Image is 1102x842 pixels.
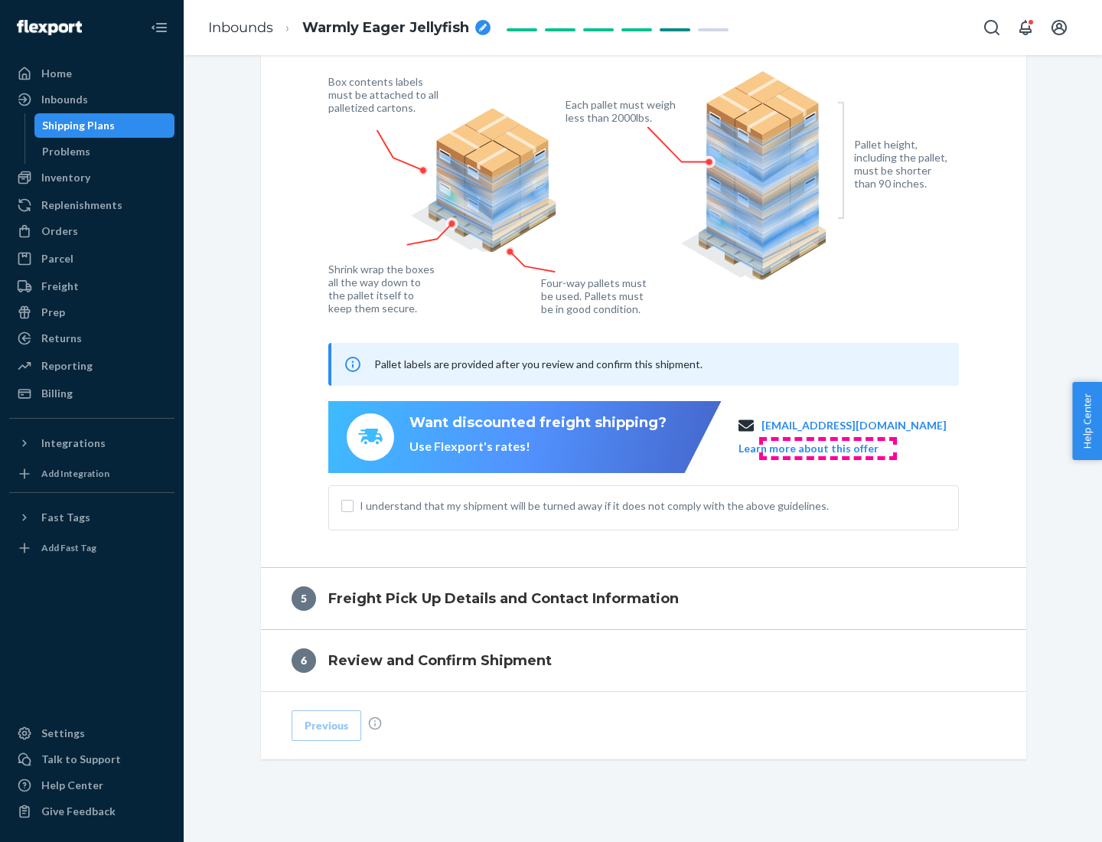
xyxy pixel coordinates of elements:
[328,263,438,315] figcaption: Shrink wrap the boxes all the way down to the pallet itself to keep them secure.
[9,354,174,378] a: Reporting
[9,165,174,190] a: Inventory
[17,20,82,35] img: Flexport logo
[41,436,106,451] div: Integrations
[9,219,174,243] a: Orders
[292,586,316,611] div: 5
[9,721,174,746] a: Settings
[292,710,361,741] button: Previous
[854,138,954,190] figcaption: Pallet height, including the pallet, must be shorter than 90 inches.
[41,541,96,554] div: Add Fast Tag
[41,224,78,239] div: Orders
[1072,382,1102,460] button: Help Center
[42,144,90,159] div: Problems
[42,118,115,133] div: Shipping Plans
[41,251,73,266] div: Parcel
[41,752,121,767] div: Talk to Support
[41,197,122,213] div: Replenishments
[41,358,93,374] div: Reporting
[41,804,116,819] div: Give Feedback
[541,276,647,315] figcaption: Four-way pallets must be used. Pallets must be in good condition.
[9,274,174,299] a: Freight
[328,75,442,114] figcaption: Box contents labels must be attached to all palletized cartons.
[41,66,72,81] div: Home
[9,536,174,560] a: Add Fast Tag
[302,18,469,38] span: Warmly Eager Jellyfish
[41,305,65,320] div: Prep
[341,500,354,512] input: I understand that my shipment will be turned away if it does not comply with the above guidelines.
[9,431,174,455] button: Integrations
[41,726,85,741] div: Settings
[41,510,90,525] div: Fast Tags
[409,438,667,455] div: Use Flexport's rates!
[41,92,88,107] div: Inbounds
[328,589,679,609] h4: Freight Pick Up Details and Contact Information
[196,5,503,51] ol: breadcrumbs
[208,19,273,36] a: Inbounds
[1010,12,1041,43] button: Open notifications
[9,87,174,112] a: Inbounds
[9,381,174,406] a: Billing
[9,505,174,530] button: Fast Tags
[34,139,175,164] a: Problems
[9,326,174,351] a: Returns
[41,170,90,185] div: Inventory
[41,279,79,294] div: Freight
[41,331,82,346] div: Returns
[9,246,174,271] a: Parcel
[9,773,174,798] a: Help Center
[9,193,174,217] a: Replenishments
[976,12,1007,43] button: Open Search Box
[409,413,667,433] div: Want discounted freight shipping?
[360,498,946,514] span: I understand that my shipment will be turned away if it does not comply with the above guidelines.
[9,61,174,86] a: Home
[9,747,174,772] a: Talk to Support
[41,467,109,480] div: Add Integration
[41,386,73,401] div: Billing
[9,300,174,325] a: Prep
[41,778,103,793] div: Help Center
[144,12,174,43] button: Close Navigation
[566,98,680,124] figcaption: Each pallet must weigh less than 2000lbs.
[761,418,947,433] a: [EMAIL_ADDRESS][DOMAIN_NAME]
[738,441,879,456] button: Learn more about this offer
[292,648,316,673] div: 6
[261,568,1026,629] button: 5Freight Pick Up Details and Contact Information
[34,113,175,138] a: Shipping Plans
[1044,12,1074,43] button: Open account menu
[328,651,552,671] h4: Review and Confirm Shipment
[261,630,1026,691] button: 6Review and Confirm Shipment
[9,799,174,824] button: Give Feedback
[374,357,703,370] span: Pallet labels are provided after you review and confirm this shipment.
[9,462,174,486] a: Add Integration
